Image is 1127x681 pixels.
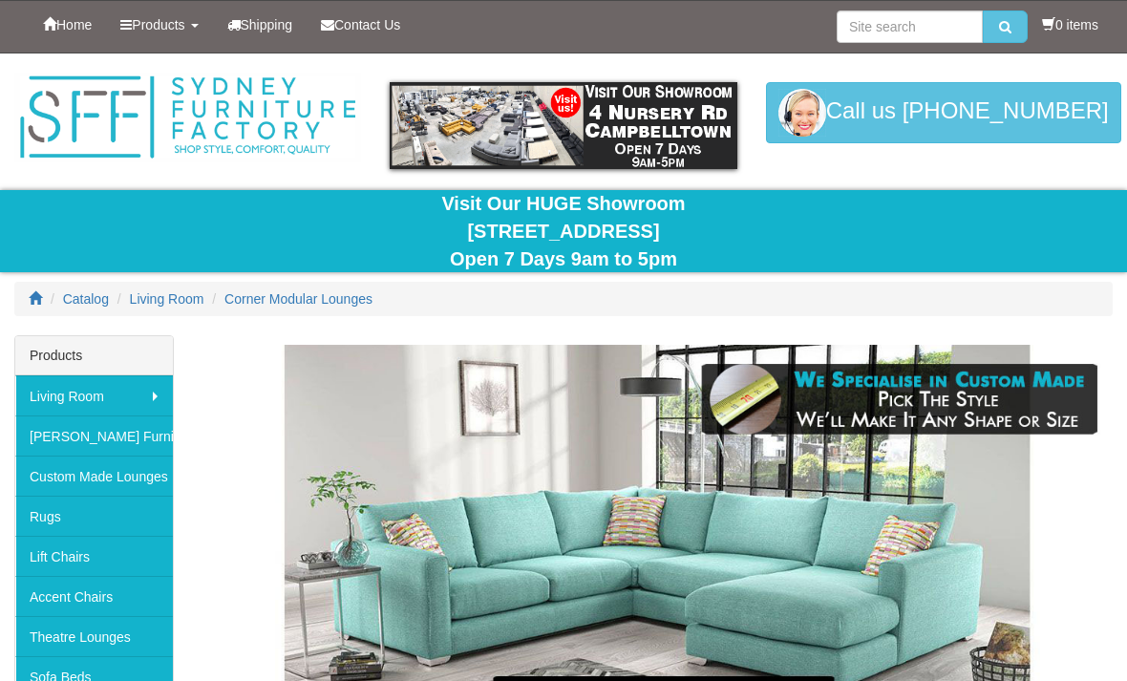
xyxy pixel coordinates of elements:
[15,375,173,415] a: Living Room
[213,1,308,49] a: Shipping
[15,536,173,576] a: Lift Chairs
[14,73,361,162] img: Sydney Furniture Factory
[390,82,736,169] img: showroom.gif
[14,190,1113,272] div: Visit Our HUGE Showroom [STREET_ADDRESS] Open 7 Days 9am to 5pm
[15,456,173,496] a: Custom Made Lounges
[15,576,173,616] a: Accent Chairs
[15,616,173,656] a: Theatre Lounges
[63,291,109,307] a: Catalog
[15,496,173,536] a: Rugs
[29,1,106,49] a: Home
[130,291,204,307] a: Living Room
[132,17,184,32] span: Products
[307,1,415,49] a: Contact Us
[224,291,372,307] a: Corner Modular Lounges
[106,1,212,49] a: Products
[334,17,400,32] span: Contact Us
[15,336,173,375] div: Products
[56,17,92,32] span: Home
[837,11,983,43] input: Site search
[15,415,173,456] a: [PERSON_NAME] Furniture
[1042,15,1098,34] li: 0 items
[241,17,293,32] span: Shipping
